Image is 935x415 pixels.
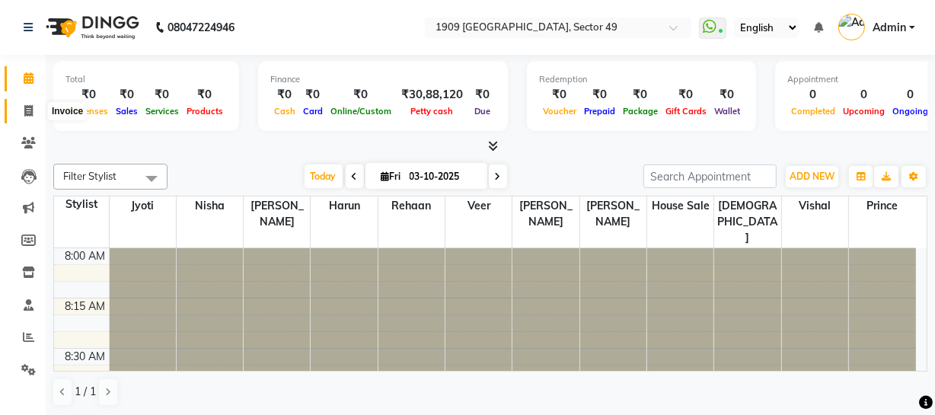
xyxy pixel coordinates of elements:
div: 0 [787,86,839,104]
div: ₹0 [270,86,299,104]
div: ₹0 [327,86,395,104]
span: Jyoti [110,196,176,215]
span: Admin [873,20,906,36]
span: Nisha [177,196,243,215]
div: ₹0 [710,86,744,104]
div: ₹0 [580,86,619,104]
input: 2025-10-03 [405,165,481,188]
div: ₹0 [539,86,580,104]
span: [PERSON_NAME] [512,196,579,231]
button: ADD NEW [786,166,838,187]
div: Finance [270,73,496,86]
span: Completed [787,106,839,117]
div: 8:15 AM [62,298,109,314]
span: 1 / 1 [75,384,96,400]
span: [DEMOGRAPHIC_DATA] [714,196,780,247]
div: ₹0 [469,86,496,104]
span: Services [142,106,183,117]
span: Gift Cards [662,106,710,117]
span: [PERSON_NAME] [244,196,310,231]
div: Invoice [48,102,87,120]
span: Harun [311,196,377,215]
div: ₹0 [662,86,710,104]
span: Card [299,106,327,117]
div: ₹0 [142,86,183,104]
span: Cash [270,106,299,117]
span: Vishal [782,196,848,215]
div: 8:30 AM [62,349,109,365]
span: Today [305,164,343,188]
span: Sales [112,106,142,117]
img: logo [39,6,143,49]
div: ₹0 [112,86,142,104]
input: Search Appointment [643,164,777,188]
span: Upcoming [839,106,889,117]
span: Petty cash [407,106,458,117]
div: ₹30,88,120 [395,86,469,104]
span: Voucher [539,106,580,117]
span: House Sale [647,196,713,215]
span: Due [471,106,494,117]
div: 0 [839,86,889,104]
div: ₹0 [183,86,227,104]
span: Prince [849,196,916,215]
div: Redemption [539,73,744,86]
div: ₹0 [65,86,112,104]
div: Total [65,73,227,86]
img: Admin [838,14,865,40]
span: Wallet [710,106,744,117]
span: Rehaan [378,196,445,215]
span: Filter Stylist [63,170,116,182]
span: Prepaid [580,106,619,117]
div: ₹0 [619,86,662,104]
div: 8:00 AM [62,248,109,264]
b: 08047224946 [168,6,235,49]
span: Ongoing [889,106,932,117]
div: 0 [889,86,932,104]
div: ₹0 [299,86,327,104]
span: [PERSON_NAME] [580,196,646,231]
div: Stylist [54,196,109,212]
span: Veer [445,196,512,215]
span: ADD NEW [790,171,834,182]
span: Package [619,106,662,117]
span: Fri [378,171,405,182]
span: Online/Custom [327,106,395,117]
span: Products [183,106,227,117]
